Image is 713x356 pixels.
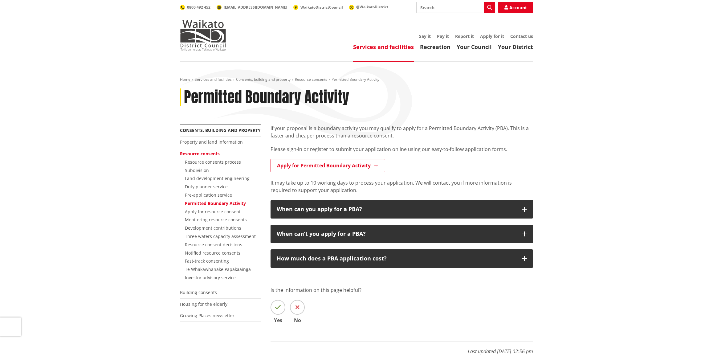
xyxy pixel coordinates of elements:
a: Growing Places newsletter [180,313,234,318]
a: Building consents [180,289,217,295]
a: Resource consents [180,151,220,157]
a: Account [498,2,533,13]
a: Resource consent decisions [185,242,242,248]
a: Contact us [510,33,533,39]
button: When can you apply for a PBA? [271,200,533,219]
a: WaikatoDistrictCouncil [293,5,343,10]
span: 0800 492 452 [187,5,210,10]
button: When can’t you apply for a PBA? [271,225,533,243]
a: Your District [498,43,533,51]
a: Report it [455,33,474,39]
a: Resource consents [295,77,327,82]
a: Te Whakawhanake Papakaainga [185,266,251,272]
a: Investor advisory service [185,275,236,280]
nav: breadcrumb [180,77,533,82]
input: Search input [416,2,495,13]
a: Consents, building and property [236,77,291,82]
a: Resource consents process [185,159,241,165]
a: 0800 492 452 [180,5,210,10]
a: Development contributions [185,225,241,231]
a: Your Council [457,43,492,51]
a: Recreation [420,43,450,51]
p: Last updated [DATE] 02:56 pm [271,341,533,355]
img: Waikato District Council - Te Kaunihera aa Takiwaa o Waikato [180,20,226,51]
span: Permitted Boundary Activity [332,77,379,82]
a: Home [180,77,190,82]
a: @WaikatoDistrict [349,4,388,10]
a: [EMAIL_ADDRESS][DOMAIN_NAME] [217,5,287,10]
a: Land development engineering [185,175,250,181]
a: Say it [419,33,431,39]
a: Property and land information [180,139,243,145]
p: Please sign-in or register to submit your application online using our easy-to-follow application... [271,145,533,153]
a: Services and facilities [353,43,414,51]
a: Monitoring resource consents [185,217,247,223]
span: [EMAIL_ADDRESS][DOMAIN_NAME] [224,5,287,10]
h1: Permitted Boundary Activity [184,88,349,106]
button: How much does a PBA application cost? [271,249,533,268]
a: Apply for resource consent [185,209,241,215]
a: Pay it [437,33,449,39]
a: Fast-track consenting [185,258,229,264]
a: Services and facilities [195,77,232,82]
div: When can’t you apply for a PBA? [277,231,516,237]
a: Consents, building and property [180,127,261,133]
a: Permitted Boundary Activity [185,200,246,206]
a: Duty planner service [185,184,228,190]
a: Subdivision [185,167,209,173]
a: Notified resource consents [185,250,240,256]
p: If your proposal is a boundary activity you may qualify to apply for a Permitted Boundary Activit... [271,125,533,139]
a: Pre-application service [185,192,232,198]
span: No [290,318,305,323]
p: It may take up to 10 working days to process your application. We will contact you if more inform... [271,179,533,194]
span: @WaikatoDistrict [356,4,388,10]
span: WaikatoDistrictCouncil [300,5,343,10]
a: Apply for Permitted Boundary Activity [271,159,385,172]
span: Yes [271,318,285,323]
a: Housing for the elderly [180,301,227,307]
a: Apply for it [480,33,504,39]
div: When can you apply for a PBA? [277,206,516,212]
p: Is the information on this page helpful? [271,286,533,294]
div: How much does a PBA application cost? [277,256,516,262]
a: Three waters capacity assessment [185,233,256,239]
